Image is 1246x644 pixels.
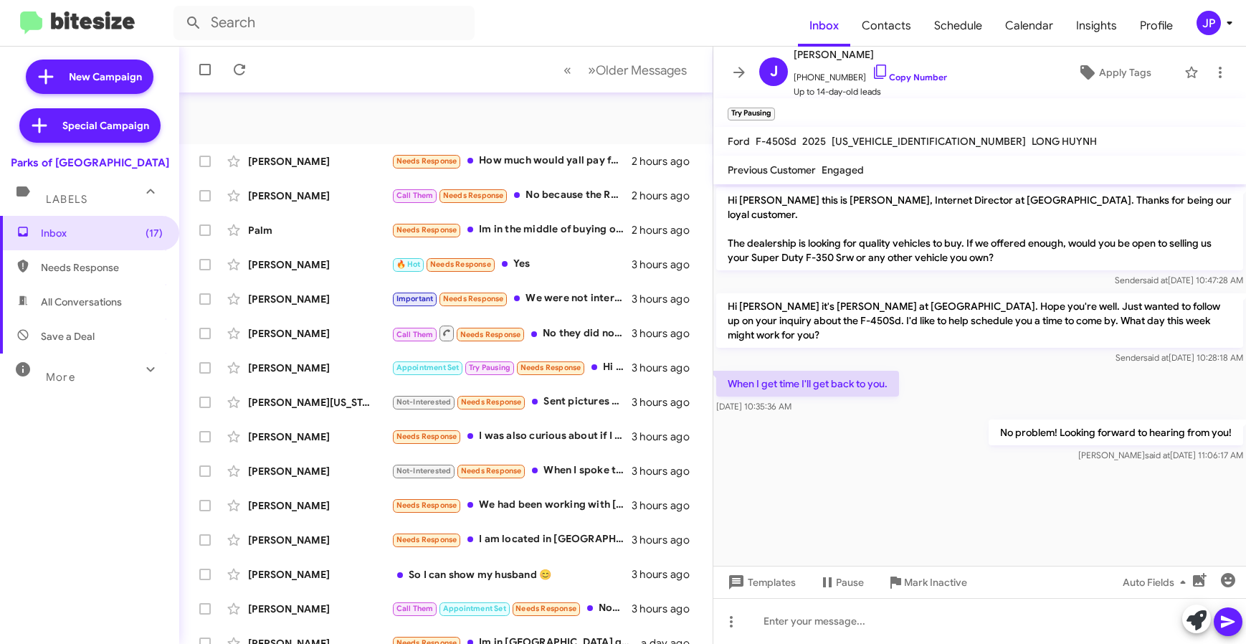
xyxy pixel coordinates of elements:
div: [PERSON_NAME] [248,154,391,169]
div: [PERSON_NAME] [248,602,391,616]
a: Special Campaign [19,108,161,143]
span: F-450Sd [756,135,796,148]
button: Next [579,55,695,85]
div: 3 hours ago [632,533,701,547]
a: Insights [1065,5,1128,47]
div: 3 hours ago [632,361,701,375]
span: Needs Response [396,501,457,510]
span: [US_VEHICLE_IDENTIFICATION_NUMBER] [832,135,1026,148]
div: 3 hours ago [632,326,701,341]
span: Sender [DATE] 10:47:28 AM [1115,275,1243,285]
span: [PERSON_NAME] [DATE] 11:06:17 AM [1078,450,1243,460]
div: When I spoke to a sales person, it dodnt feel loke there was anything that fot my budget that I w... [391,463,632,479]
div: [PERSON_NAME] [248,498,391,513]
span: Needs Response [41,260,163,275]
span: Needs Response [443,191,504,200]
a: Contacts [850,5,923,47]
input: Search [173,6,475,40]
div: [PERSON_NAME] [248,326,391,341]
div: Im in the middle of buying one now [391,222,632,238]
div: [PERSON_NAME][US_STATE] [248,395,391,409]
span: Engaged [822,164,864,176]
a: Schedule [923,5,994,47]
span: Not-Interested [396,466,452,475]
span: LONG HUYNH [1032,135,1097,148]
div: [PERSON_NAME] [248,292,391,306]
div: 3 hours ago [632,498,701,513]
div: 3 hours ago [632,395,701,409]
p: Hi [PERSON_NAME] it's [PERSON_NAME] at [GEOGRAPHIC_DATA]. Hope you're well. Just wanted to follow... [716,293,1243,348]
span: Needs Response [396,432,457,441]
span: Needs Response [396,156,457,166]
div: Sent pictures of my ford explorer to [PERSON_NAME] I am buying it from him [391,394,632,410]
p: No problem! Looking forward to hearing from you! [989,420,1243,445]
div: 3 hours ago [632,257,701,272]
span: said at [1143,352,1169,363]
span: More [46,371,75,384]
a: New Campaign [26,60,153,94]
span: Sender [DATE] 10:28:18 AM [1116,352,1243,363]
div: We were not interested in the G7 at all. My wife just wanted to sit and want to see what it felt ... [391,290,632,307]
div: 3 hours ago [632,567,701,582]
span: said at [1145,450,1170,460]
div: We had been working with [PERSON_NAME], however I believe we've come to an impass, and are going ... [391,497,632,513]
span: Call Them [396,604,434,613]
span: Needs Response [461,397,522,407]
button: Auto Fields [1111,569,1203,595]
span: All Conversations [41,295,122,309]
span: Call Them [396,330,434,339]
p: When I get time I'll get back to you. [716,371,899,397]
span: Try Pausing [469,363,510,372]
div: Palm [248,223,391,237]
span: Up to 14-day-old leads [794,85,947,99]
span: Needs Response [520,363,581,372]
div: 3 hours ago [632,430,701,444]
span: Important [396,294,434,303]
div: 3 hours ago [632,602,701,616]
div: Yes [391,256,632,273]
span: Previous Customer [728,164,816,176]
div: 3 hours ago [632,464,701,478]
span: Needs Response [396,225,457,235]
span: Needs Response [461,466,522,475]
a: Copy Number [872,72,947,82]
div: [PERSON_NAME] [248,533,391,547]
div: How much would yall pay for it [391,153,632,169]
div: [PERSON_NAME] [248,430,391,444]
button: Mark Inactive [875,569,979,595]
div: So I can show my husband 😊 [391,567,632,582]
span: Older Messages [596,62,687,78]
span: Needs Response [515,604,576,613]
div: Not yet, I am pretty busy, waiting for you bring me the information about [PERSON_NAME] down the ... [391,600,632,617]
span: Ford [728,135,750,148]
span: Call Them [396,191,434,200]
div: 2 hours ago [632,223,701,237]
span: [PHONE_NUMBER] [794,63,947,85]
span: New Campaign [69,70,142,84]
span: Templates [725,569,796,595]
div: [PERSON_NAME] [248,257,391,272]
span: [DATE] 10:35:36 AM [716,401,791,412]
button: Previous [555,55,580,85]
span: Labels [46,193,87,206]
span: said at [1143,275,1168,285]
span: Needs Response [396,535,457,544]
span: (17) [146,226,163,240]
p: Hi [PERSON_NAME] this is [PERSON_NAME], Internet Director at [GEOGRAPHIC_DATA]. Thanks for being ... [716,187,1243,270]
span: Special Campaign [62,118,149,133]
span: Not-Interested [396,397,452,407]
button: Pause [807,569,875,595]
span: Mark Inactive [904,569,967,595]
a: Profile [1128,5,1184,47]
span: Auto Fields [1123,569,1192,595]
div: [PERSON_NAME] [248,567,391,582]
span: J [770,60,778,83]
span: Save a Deal [41,329,95,344]
span: 🔥 Hot [396,260,421,269]
span: Appointment Set [443,604,506,613]
span: Needs Response [430,260,491,269]
div: JP [1197,11,1221,35]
